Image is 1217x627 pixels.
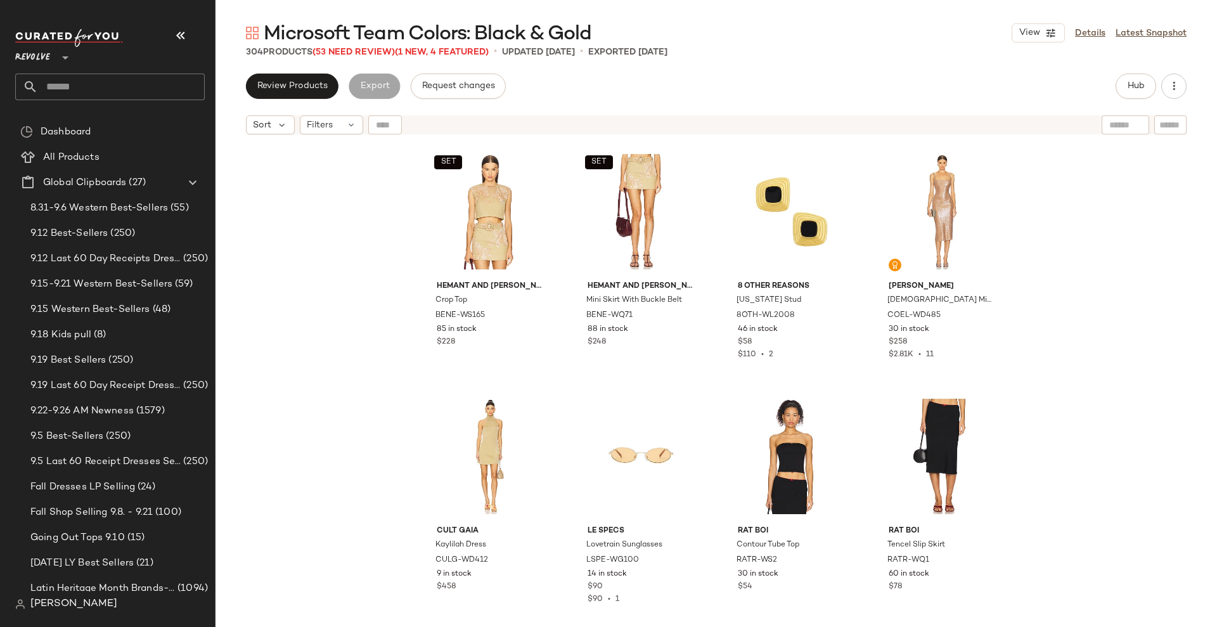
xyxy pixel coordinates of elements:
[246,74,338,99] button: Review Products
[172,277,193,292] span: (59)
[580,44,583,60] span: •
[437,569,472,580] span: 9 in stock
[1019,28,1040,38] span: View
[30,531,125,545] span: Going Out Tops 9.10
[437,337,455,348] span: $228
[738,324,778,335] span: 46 in stock
[134,404,165,418] span: (1579)
[588,281,695,292] span: HEMANT AND [PERSON_NAME]
[15,599,25,609] img: svg%3e
[737,555,777,566] span: RATR-WS2
[738,351,756,359] span: $110
[437,526,544,537] span: Cult Gaia
[30,201,168,216] span: 8.31-9.6 Western Best-Sellers
[615,595,619,604] span: 1
[1116,27,1187,40] a: Latest Snapshot
[588,46,667,59] p: Exported [DATE]
[588,569,627,580] span: 14 in stock
[738,581,752,593] span: $54
[887,295,995,306] span: [DEMOGRAPHIC_DATA] Midi Dress
[738,281,845,292] span: 8 Other Reasons
[889,324,929,335] span: 30 in stock
[435,310,485,321] span: BENE-WS165
[440,158,456,167] span: SET
[586,295,682,306] span: Mini Skirt With Buckle Belt
[153,505,181,520] span: (100)
[312,48,395,57] span: (53 Need Review)
[1012,23,1065,42] button: View
[395,48,489,57] span: (1 New, 4 Featured)
[889,281,996,292] span: [PERSON_NAME]
[30,353,106,368] span: 9.19 Best Sellers
[889,351,913,359] span: $2.81K
[30,455,181,469] span: 9.5 Last 60 Receipt Dresses Selling
[588,324,628,335] span: 88 in stock
[588,595,603,604] span: $90
[181,252,208,266] span: (250)
[30,404,134,418] span: 9.22-9.26 AM Newness
[588,337,606,348] span: $248
[586,310,633,321] span: BENE-WQ71
[603,595,615,604] span: •
[427,392,554,520] img: CULG-WD412_V1.jpg
[30,378,181,393] span: 9.19 Last 60 Day Receipt Dresses Selling
[737,310,795,321] span: 8OTH-WL2008
[30,302,150,317] span: 9.15 Western Best-Sellers
[134,556,153,571] span: (21)
[879,148,1006,276] img: COEL-WD485_V1.jpg
[887,555,929,566] span: RATR-WQ1
[738,337,752,348] span: $58
[737,540,799,551] span: Contour Tube Top
[588,526,695,537] span: Le Specs
[738,526,845,537] span: Rat Boi
[125,531,145,545] span: (15)
[181,455,208,469] span: (250)
[577,392,705,520] img: LSPE-WG100_V1.jpg
[588,581,603,593] span: $90
[728,148,855,276] img: 8OTH-WL2008_V1.jpg
[889,581,902,593] span: $78
[30,505,153,520] span: Fall Shop Selling 9.8. - 9.21
[756,351,769,359] span: •
[126,176,146,190] span: (27)
[108,226,135,241] span: (250)
[246,48,263,57] span: 304
[30,556,134,571] span: [DATE] LY Best Sellers
[586,540,662,551] span: Lovetrain Sunglasses
[135,480,155,494] span: (24)
[737,295,801,306] span: [US_STATE] Stud
[577,148,705,276] img: BENE-WQ71_V1.jpg
[913,351,926,359] span: •
[435,555,488,566] span: CULG-WD412
[246,27,259,39] img: svg%3e
[437,581,456,593] span: $458
[585,155,613,169] button: SET
[738,569,778,580] span: 30 in stock
[891,261,899,269] img: svg%3e
[769,351,773,359] span: 2
[494,44,497,60] span: •
[30,328,91,342] span: 9.18 Kids pull
[91,328,106,342] span: (8)
[181,378,208,393] span: (250)
[879,392,1006,520] img: RATR-WQ1_V1.jpg
[427,148,554,276] img: BENE-WS165_V1.jpg
[41,125,91,139] span: Dashboard
[15,29,123,47] img: cfy_white_logo.C9jOOHJF.svg
[926,351,934,359] span: 11
[887,540,945,551] span: Tencel Slip Skirt
[30,429,103,444] span: 9.5 Best-Sellers
[106,353,133,368] span: (250)
[586,555,639,566] span: LSPE-WG100
[20,126,33,138] img: svg%3e
[411,74,506,99] button: Request changes
[30,480,135,494] span: Fall Dresses LP Selling
[591,158,607,167] span: SET
[422,81,495,91] span: Request changes
[1116,74,1156,99] button: Hub
[434,155,462,169] button: SET
[30,226,108,241] span: 9.12 Best-Sellers
[728,392,855,520] img: RATR-WS2_V1.jpg
[889,569,929,580] span: 60 in stock
[889,526,996,537] span: Rat Boi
